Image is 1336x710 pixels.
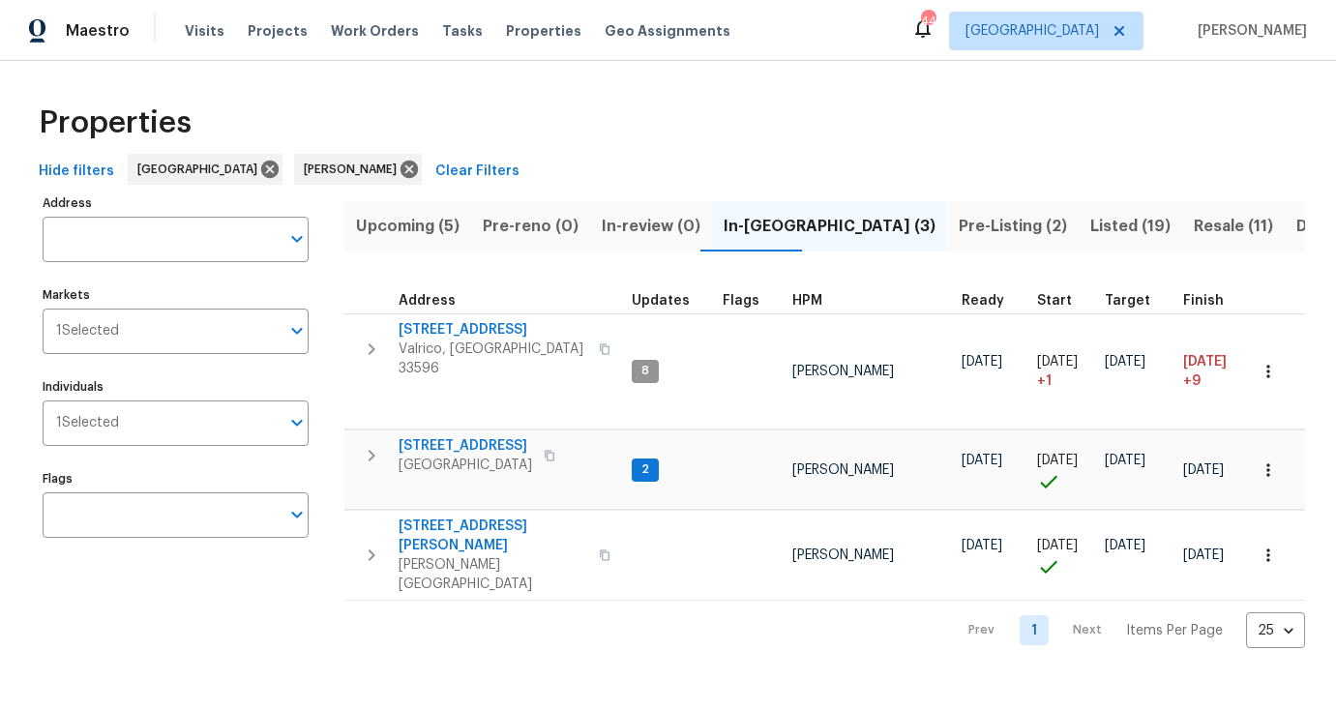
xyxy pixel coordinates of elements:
p: Items Per Page [1126,621,1223,640]
span: [PERSON_NAME] [304,160,404,179]
div: [PERSON_NAME] [294,154,422,185]
span: Pre-reno (0) [483,213,579,240]
span: In-[GEOGRAPHIC_DATA] (3) [724,213,935,240]
span: [STREET_ADDRESS] [399,436,532,456]
td: Project started 1 days late [1029,313,1097,429]
span: Visits [185,21,224,41]
a: Goto page 1 [1020,615,1049,645]
span: Target [1105,294,1150,308]
span: [DATE] [1037,539,1078,552]
button: Open [283,409,311,436]
span: 1 Selected [56,415,119,431]
span: [DATE] [962,539,1002,552]
span: [PERSON_NAME] [792,463,894,477]
nav: Pagination Navigation [950,612,1305,648]
span: [PERSON_NAME] [1190,21,1307,41]
div: [GEOGRAPHIC_DATA] [128,154,282,185]
label: Markets [43,289,309,301]
button: Open [283,225,311,252]
div: Earliest renovation start date (first business day after COE or Checkout) [962,294,1022,308]
span: Properties [506,21,581,41]
span: Listed (19) [1090,213,1171,240]
span: [DATE] [1183,355,1227,369]
span: [DATE] [962,355,1002,369]
span: [GEOGRAPHIC_DATA] [965,21,1099,41]
span: 8 [634,363,657,379]
span: [DATE] [1105,355,1145,369]
span: Properties [39,113,192,133]
button: Open [283,317,311,344]
span: [DATE] [1037,454,1078,467]
span: Upcoming (5) [356,213,460,240]
span: [PERSON_NAME] [792,548,894,562]
span: [DATE] [962,454,1002,467]
span: [GEOGRAPHIC_DATA] [399,456,532,475]
span: Geo Assignments [605,21,730,41]
span: [STREET_ADDRESS] [399,320,587,340]
button: Clear Filters [428,154,527,190]
label: Flags [43,473,309,485]
button: Open [283,501,311,528]
span: Hide filters [39,160,114,184]
td: Project started on time [1029,430,1097,510]
span: +9 [1183,371,1201,391]
span: [PERSON_NAME][GEOGRAPHIC_DATA] [399,555,587,594]
span: Start [1037,294,1072,308]
span: [GEOGRAPHIC_DATA] [137,160,265,179]
div: 44 [921,12,935,31]
span: + 1 [1037,371,1052,391]
td: Project started on time [1029,511,1097,601]
div: Actual renovation start date [1037,294,1089,308]
span: Valrico, [GEOGRAPHIC_DATA] 33596 [399,340,587,378]
span: Tasks [442,24,483,38]
span: HPM [792,294,822,308]
span: Maestro [66,21,130,41]
span: Finish [1183,294,1224,308]
div: Projected renovation finish date [1183,294,1241,308]
td: Scheduled to finish 9 day(s) late [1175,313,1249,429]
span: Projects [248,21,308,41]
span: 2 [634,461,657,478]
span: [STREET_ADDRESS][PERSON_NAME] [399,517,587,555]
label: Address [43,197,309,209]
span: [DATE] [1037,355,1078,369]
span: Clear Filters [435,160,520,184]
span: Updates [632,294,690,308]
span: [DATE] [1183,463,1224,477]
div: Target renovation project end date [1105,294,1168,308]
span: [PERSON_NAME] [792,365,894,378]
span: 1 Selected [56,323,119,340]
span: In-review (0) [602,213,700,240]
span: Ready [962,294,1004,308]
span: [DATE] [1105,454,1145,467]
span: Pre-Listing (2) [959,213,1067,240]
span: Flags [723,294,759,308]
label: Individuals [43,381,309,393]
span: Resale (11) [1194,213,1273,240]
span: Work Orders [331,21,419,41]
button: Hide filters [31,154,122,190]
span: Address [399,294,456,308]
span: [DATE] [1183,548,1224,562]
div: 25 [1246,606,1305,656]
span: [DATE] [1105,539,1145,552]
